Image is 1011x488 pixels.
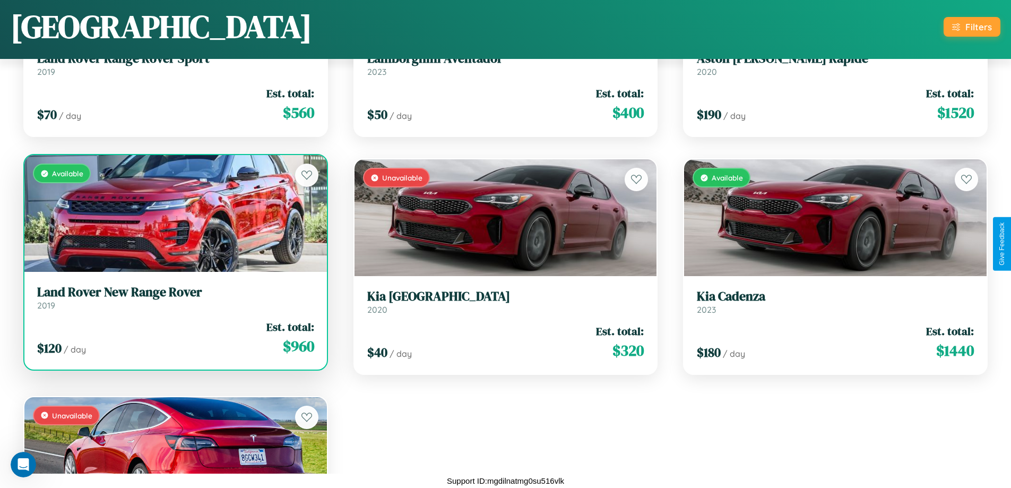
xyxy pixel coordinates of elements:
a: Lamborghini Aventador2023 [367,51,644,77]
span: Est. total: [266,85,314,101]
div: Give Feedback [998,222,1006,266]
span: Available [52,169,83,178]
span: 2023 [367,66,386,77]
span: $ 400 [612,102,644,123]
h3: Land Rover Range Rover Sport [37,51,314,66]
span: / day [723,110,746,121]
span: / day [59,110,81,121]
span: 2020 [697,66,717,77]
span: Est. total: [266,319,314,335]
span: 2023 [697,304,716,315]
span: $ 120 [37,339,62,357]
span: $ 50 [367,106,387,123]
span: $ 560 [283,102,314,123]
span: 2020 [367,304,387,315]
button: Filters [944,17,1000,37]
a: Kia Cadenza2023 [697,289,974,315]
a: Land Rover New Range Rover2019 [37,285,314,311]
h3: Aston [PERSON_NAME] Rapide [697,51,974,66]
span: $ 1520 [937,102,974,123]
p: Support ID: mgdilnatmg0su516vlk [447,474,564,488]
h3: Lamborghini Aventador [367,51,644,66]
span: $ 960 [283,336,314,357]
span: $ 70 [37,106,57,123]
h1: [GEOGRAPHIC_DATA] [11,5,312,48]
span: Est. total: [926,85,974,101]
a: Kia [GEOGRAPHIC_DATA]2020 [367,289,644,315]
span: Est. total: [596,323,644,339]
span: / day [723,348,745,359]
h3: Land Rover New Range Rover [37,285,314,300]
span: $ 190 [697,106,721,123]
span: / day [64,344,86,355]
h3: Kia Cadenza [697,289,974,304]
span: Unavailable [52,411,92,420]
span: $ 180 [697,344,721,361]
a: Aston [PERSON_NAME] Rapide2020 [697,51,974,77]
span: / day [390,348,412,359]
span: / day [390,110,412,121]
h3: Kia [GEOGRAPHIC_DATA] [367,289,644,304]
iframe: Intercom live chat [11,452,36,477]
span: Est. total: [596,85,644,101]
span: Available [712,173,743,182]
span: 2019 [37,300,55,311]
span: $ 40 [367,344,387,361]
a: Land Rover Range Rover Sport2019 [37,51,314,77]
span: $ 1440 [936,340,974,361]
span: Est. total: [926,323,974,339]
span: $ 320 [612,340,644,361]
span: Unavailable [382,173,422,182]
div: Filters [965,21,992,32]
span: 2019 [37,66,55,77]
